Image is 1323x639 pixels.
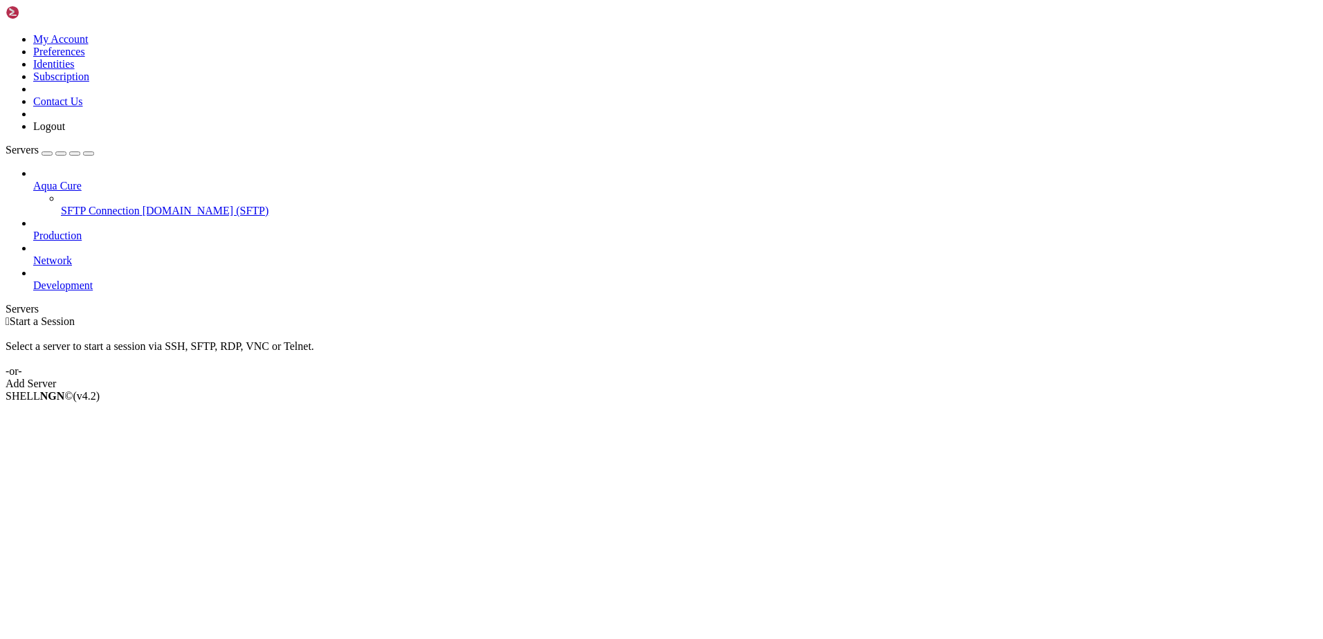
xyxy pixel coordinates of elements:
li: SFTP Connection [DOMAIN_NAME] (SFTP) [61,192,1317,217]
a: Subscription [33,71,89,82]
a: Identities [33,58,75,70]
span: Aqua Cure [33,180,82,192]
span: Servers [6,144,39,156]
div: Add Server [6,378,1317,390]
b: NGN [40,390,65,402]
span: Start a Session [10,315,75,327]
img: Shellngn [6,6,85,19]
a: Development [33,279,1317,292]
span: Production [33,230,82,241]
span: Development [33,279,93,291]
li: Development [33,267,1317,292]
a: My Account [33,33,89,45]
a: Production [33,230,1317,242]
a: Contact Us [33,95,83,107]
span: SHELL © [6,390,100,402]
li: Production [33,217,1317,242]
a: Logout [33,120,65,132]
li: Network [33,242,1317,267]
span: [DOMAIN_NAME] (SFTP) [143,205,269,216]
div: Servers [6,303,1317,315]
span: 4.2.0 [73,390,100,402]
div: Select a server to start a session via SSH, SFTP, RDP, VNC or Telnet. -or- [6,328,1317,378]
a: Aqua Cure [33,180,1317,192]
a: Servers [6,144,94,156]
li: Aqua Cure [33,167,1317,217]
a: Network [33,254,1317,267]
span: SFTP Connection [61,205,140,216]
a: SFTP Connection [DOMAIN_NAME] (SFTP) [61,205,1317,217]
a: Preferences [33,46,85,57]
span:  [6,315,10,327]
span: Network [33,254,72,266]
